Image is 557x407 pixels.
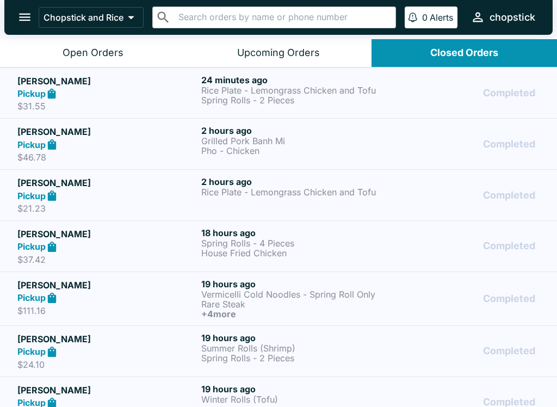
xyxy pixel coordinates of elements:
[17,279,197,292] h5: [PERSON_NAME]
[11,3,39,31] button: open drawer
[175,10,391,25] input: Search orders by name or phone number
[201,248,381,258] p: House Fried Chicken
[201,384,381,394] h6: 19 hours ago
[201,227,381,238] h6: 18 hours ago
[201,176,381,187] h6: 2 hours ago
[237,47,320,59] div: Upcoming Orders
[17,75,197,88] h5: [PERSON_NAME]
[201,187,381,197] p: Rice Plate - Lemongrass Chicken and Tofu
[17,125,197,138] h5: [PERSON_NAME]
[201,332,381,343] h6: 19 hours ago
[44,12,123,23] p: Chopstick and Rice
[17,254,197,265] p: $37.42
[201,394,381,404] p: Winter Rolls (Tofu)
[201,353,381,363] p: Spring Rolls - 2 Pieces
[17,101,197,112] p: $31.55
[490,11,535,24] div: chopstick
[17,203,197,214] p: $21.23
[17,190,46,201] strong: Pickup
[422,12,428,23] p: 0
[201,125,381,136] h6: 2 hours ago
[201,95,381,105] p: Spring Rolls - 2 Pieces
[17,332,197,346] h5: [PERSON_NAME]
[201,279,381,289] h6: 19 hours ago
[17,305,197,316] p: $111.16
[201,75,381,85] h6: 24 minutes ago
[430,47,498,59] div: Closed Orders
[201,136,381,146] p: Grilled Pork Banh Mi
[201,343,381,353] p: Summer Rolls (Shrimp)
[201,299,381,309] p: Rare Steak
[201,289,381,299] p: Vermicelli Cold Noodles - Spring Roll Only
[17,384,197,397] h5: [PERSON_NAME]
[39,7,144,28] button: Chopstick and Rice
[17,88,46,99] strong: Pickup
[201,309,381,319] h6: + 4 more
[430,12,453,23] p: Alerts
[63,47,123,59] div: Open Orders
[17,176,197,189] h5: [PERSON_NAME]
[201,146,381,156] p: Pho - Chicken
[17,152,197,163] p: $46.78
[17,346,46,357] strong: Pickup
[466,5,540,29] button: chopstick
[201,238,381,248] p: Spring Rolls - 4 Pieces
[17,292,46,303] strong: Pickup
[201,85,381,95] p: Rice Plate - Lemongrass Chicken and Tofu
[17,227,197,240] h5: [PERSON_NAME]
[17,359,197,370] p: $24.10
[17,139,46,150] strong: Pickup
[17,241,46,252] strong: Pickup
